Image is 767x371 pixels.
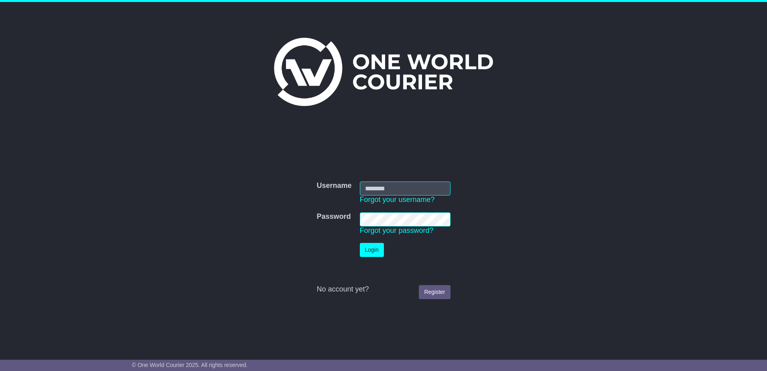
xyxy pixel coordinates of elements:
button: Login [360,243,384,257]
img: One World [274,38,493,106]
a: Forgot your username? [360,196,435,204]
label: Username [317,181,351,190]
a: Forgot your password? [360,226,434,234]
div: No account yet? [317,285,450,294]
a: Register [419,285,450,299]
span: © One World Courier 2025. All rights reserved. [132,362,248,368]
label: Password [317,212,351,221]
